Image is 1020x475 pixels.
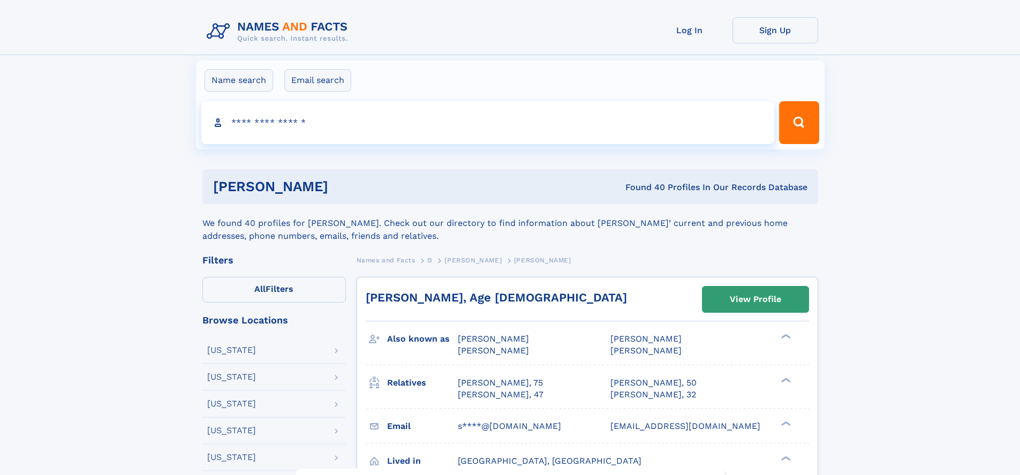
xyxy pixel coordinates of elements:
div: [US_STATE] [207,399,256,408]
label: Email search [284,69,351,92]
div: ❯ [779,376,791,383]
label: Name search [205,69,273,92]
span: [GEOGRAPHIC_DATA], [GEOGRAPHIC_DATA] [458,456,641,466]
a: [PERSON_NAME] [444,253,502,267]
div: Browse Locations [202,315,346,325]
h3: Relatives [387,374,458,392]
label: Filters [202,277,346,303]
h1: [PERSON_NAME] [213,180,477,193]
a: Names and Facts [357,253,415,267]
div: [US_STATE] [207,346,256,355]
div: ❯ [779,455,791,462]
input: search input [201,101,775,144]
span: [PERSON_NAME] [610,334,682,344]
span: All [254,284,266,294]
div: Found 40 Profiles In Our Records Database [477,182,807,193]
div: [US_STATE] [207,373,256,381]
div: [US_STATE] [207,426,256,435]
a: View Profile [702,286,809,312]
div: ❯ [779,420,791,427]
a: Log In [647,17,732,43]
h3: Also known as [387,330,458,348]
a: D [427,253,433,267]
a: Sign Up [732,17,818,43]
div: Filters [202,255,346,265]
div: View Profile [730,287,781,312]
a: [PERSON_NAME], 50 [610,377,697,389]
div: ❯ [779,333,791,340]
a: [PERSON_NAME], Age [DEMOGRAPHIC_DATA] [366,291,627,304]
span: D [427,257,433,264]
span: [PERSON_NAME] [458,345,529,356]
button: Search Button [779,101,819,144]
a: [PERSON_NAME], 75 [458,377,543,389]
div: [US_STATE] [207,453,256,462]
h3: Lived in [387,452,458,470]
span: [PERSON_NAME] [444,257,502,264]
span: [PERSON_NAME] [514,257,571,264]
img: Logo Names and Facts [202,17,357,46]
span: [EMAIL_ADDRESS][DOMAIN_NAME] [610,421,760,431]
a: [PERSON_NAME], 32 [610,389,696,401]
h3: Email [387,417,458,435]
span: [PERSON_NAME] [458,334,529,344]
span: [PERSON_NAME] [610,345,682,356]
a: [PERSON_NAME], 47 [458,389,543,401]
div: We found 40 profiles for [PERSON_NAME]. Check out our directory to find information about [PERSON... [202,204,818,243]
